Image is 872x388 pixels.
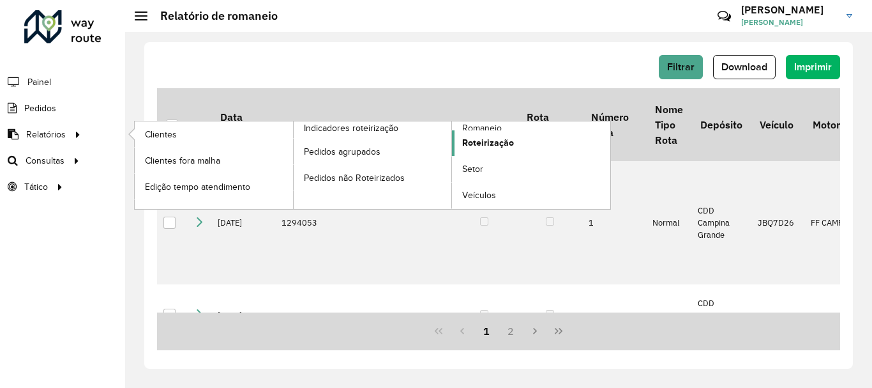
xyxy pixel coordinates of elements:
[691,284,751,346] td: CDD Campina Grande
[24,102,56,115] span: Pedidos
[304,121,398,135] span: Indicadores roteirização
[751,284,804,346] td: ENP0D32
[474,319,499,343] button: 1
[147,9,278,23] h2: Relatório de romaneio
[135,148,293,173] a: Clientes fora malha
[26,128,66,141] span: Relatórios
[794,61,832,72] span: Imprimir
[710,3,738,30] a: Contato Rápido
[135,121,452,209] a: Indicadores roteirização
[275,284,339,346] td: 1294053
[691,88,751,161] th: Depósito
[546,319,571,343] button: Last Page
[27,75,51,89] span: Painel
[452,157,610,182] a: Setor
[462,121,502,135] span: Romaneio
[339,88,451,161] th: Sessão Nome
[518,88,582,161] th: Rota otimizada
[145,180,250,194] span: Edição tempo atendimento
[294,165,452,190] a: Pedidos não Roteirizados
[691,161,751,284] td: CDD Campina Grande
[582,161,646,284] td: 1
[452,183,610,208] a: Veículos
[211,161,275,284] td: [DATE]
[145,154,220,167] span: Clientes fora malha
[462,136,514,150] span: Roteirização
[741,17,837,28] span: [PERSON_NAME]
[751,88,804,161] th: Veículo
[751,161,804,284] td: JBQ7D26
[211,88,275,161] th: Data Roteiro
[462,162,483,176] span: Setor
[646,161,691,284] td: Normal
[294,139,452,164] a: Pedidos agrupados
[523,319,547,343] button: Next Page
[667,61,695,72] span: Filtrar
[786,55,840,79] button: Imprimir
[582,284,646,346] td: 2
[145,128,177,141] span: Clientes
[135,121,293,147] a: Clientes
[499,319,523,343] button: 2
[462,189,496,202] span: Veículos
[26,154,64,167] span: Consultas
[304,171,405,185] span: Pedidos não Roteirizados
[646,88,691,161] th: Nome Tipo Rota
[275,88,339,161] th: Sessão
[721,61,767,72] span: Download
[451,88,518,161] th: Exportado
[211,284,275,346] td: [DATE]
[24,180,48,194] span: Tático
[135,174,293,199] a: Edição tempo atendimento
[582,88,646,161] th: Número Rota
[275,161,339,284] td: 1294053
[741,4,837,16] h3: [PERSON_NAME]
[713,55,776,79] button: Download
[304,145,380,159] span: Pedidos agrupados
[452,130,610,156] a: Roteirização
[659,55,703,79] button: Filtrar
[646,284,691,346] td: Normal
[294,121,611,209] a: Romaneio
